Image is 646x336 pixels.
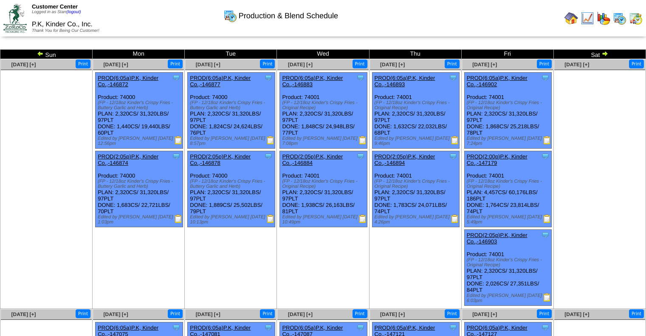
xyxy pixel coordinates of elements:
td: Wed [277,50,369,59]
div: (FP - 12/18oz Kinder's Crispy Fries - Original Recipe) [282,179,367,189]
a: [DATE] [+] [104,62,128,68]
div: Product: 74000 PLAN: 2,320CS / 31,320LBS / 97PLT DONE: 1,683CS / 22,721LBS / 70PLT [96,151,183,227]
button: Print [445,309,460,318]
div: (FP - 12/18oz Kinder's Crispy Fries - Original Recipe) [467,179,552,189]
span: [DATE] [+] [564,62,589,68]
a: PROD(2:00p)P.K, Kinder Co.,-147179 [467,153,528,166]
td: Thu [369,50,461,59]
div: (FP - 12/18oz Kinder's Crispy Fries - Buttery Garlic and Herb) [98,100,183,110]
div: (FP - 12/18oz Kinder's Crispy Fries - Original Recipe) [282,100,367,110]
a: PROD(6:05a)P.K, Kinder Co.,-146902 [467,75,528,88]
a: [DATE] [+] [472,62,497,68]
span: [DATE] [+] [11,62,36,68]
img: arrowright.gif [601,50,608,57]
img: Tooltip [172,323,181,332]
div: Product: 74001 PLAN: 4,457CS / 60,176LBS / 186PLT DONE: 1,764CS / 23,814LBS / 74PLT [464,151,552,227]
img: calendarprod.gif [223,9,237,23]
button: Print [168,59,183,68]
a: PROD(2:05p)P.K, Kinder Co.,-146874 [98,153,158,166]
div: Edited by [PERSON_NAME] [DATE] 5:49pm [467,215,552,225]
div: Edited by [PERSON_NAME] [DATE] 7:24pm [467,136,552,146]
td: Sun [0,50,93,59]
img: Tooltip [541,231,550,239]
img: Tooltip [356,323,365,332]
img: Tooltip [449,323,457,332]
img: graph.gif [597,11,610,25]
img: calendarprod.gif [613,11,626,25]
div: Product: 74001 PLAN: 2,320CS / 31,320LBS / 97PLT DONE: 1,848CS / 24,948LBS / 77PLT [280,73,367,149]
img: Tooltip [356,152,365,161]
button: Print [168,309,183,318]
span: Customer Center [32,3,78,10]
a: [DATE] [+] [104,311,128,317]
img: Production Report [174,136,183,144]
button: Print [629,309,644,318]
img: Tooltip [264,152,273,161]
img: Production Report [174,215,183,223]
a: PROD(2:05p)P.K, Kinder Co.,-146878 [190,153,251,166]
div: (FP - 12/18oz Kinder's Crispy Fries - Buttery Garlic and Herb) [190,100,275,110]
span: P.K, Kinder Co., Inc. [32,21,93,28]
img: Production Report [543,293,551,302]
button: Print [260,309,275,318]
img: Tooltip [264,73,273,82]
td: Tue [185,50,277,59]
span: Production & Blend Schedule [239,11,338,20]
a: [DATE] [+] [472,311,497,317]
img: line_graph.gif [581,11,594,25]
div: (FP - 12/18oz Kinder's Crispy Fries - Original Recipe) [375,179,460,189]
a: PROD(6:05a)P.K, Kinder Co.,-146877 [190,75,251,88]
td: Mon [93,50,185,59]
button: Print [353,59,367,68]
span: [DATE] [+] [380,62,405,68]
img: Tooltip [541,323,550,332]
button: Print [76,59,90,68]
div: Product: 74001 PLAN: 2,320CS / 31,320LBS / 97PLT DONE: 1,783CS / 24,071LBS / 74PLT [372,151,460,227]
div: Edited by [PERSON_NAME] [DATE] 7:08pm [282,136,367,146]
div: (FP - 12/18oz Kinder's Crispy Fries - Buttery Garlic and Herb) [98,179,183,189]
img: calendarinout.gif [629,11,643,25]
div: Edited by [PERSON_NAME] [DATE] 12:56pm [98,136,183,146]
div: (FP - 12/18oz Kinder's Crispy Fries - Buttery Garlic and Herb) [190,179,275,189]
button: Print [353,309,367,318]
span: [DATE] [+] [564,311,589,317]
button: Print [260,59,275,68]
span: [DATE] [+] [196,62,220,68]
img: Production Report [358,136,367,144]
img: Production Report [543,136,551,144]
a: PROD(6:05a)P.K, Kinder Co.,-146872 [98,75,158,88]
img: home.gif [564,11,578,25]
div: Product: 74000 PLAN: 2,320CS / 31,320LBS / 97PLT DONE: 1,889CS / 25,502LBS / 79PLT [188,151,275,227]
a: [DATE] [+] [380,311,405,317]
a: [DATE] [+] [288,62,313,68]
img: ZoRoCo_Logo(Green%26Foil)%20jpg.webp [3,4,27,32]
a: PROD(6:05a)P.K, Kinder Co.,-146893 [375,75,435,88]
img: Tooltip [264,323,273,332]
img: Tooltip [356,73,365,82]
div: Edited by [PERSON_NAME] [DATE] 1:03pm [98,215,183,225]
div: (FP - 12/18oz Kinder's Crispy Fries - Original Recipe) [467,100,552,110]
a: [DATE] [+] [11,311,36,317]
div: Edited by [PERSON_NAME] [DATE] 10:13pm [190,215,275,225]
img: Tooltip [172,152,181,161]
a: [DATE] [+] [288,311,313,317]
img: Tooltip [541,73,550,82]
a: PROD(2:05p)P.K, Kinder Co.,-146894 [375,153,435,166]
a: PROD(6:05a)P.K, Kinder Co.,-146883 [282,75,343,88]
div: (FP - 12/18oz Kinder's Crispy Fries - Original Recipe) [375,100,460,110]
div: Product: 74000 PLAN: 2,320CS / 31,320LBS / 97PLT DONE: 1,824CS / 24,624LBS / 76PLT [188,73,275,149]
button: Print [537,309,552,318]
a: [DATE] [+] [196,311,220,317]
div: Edited by [PERSON_NAME] [DATE] 4:26pm [375,215,460,225]
button: Print [445,59,460,68]
img: arrowleft.gif [37,50,44,57]
button: Print [76,309,90,318]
